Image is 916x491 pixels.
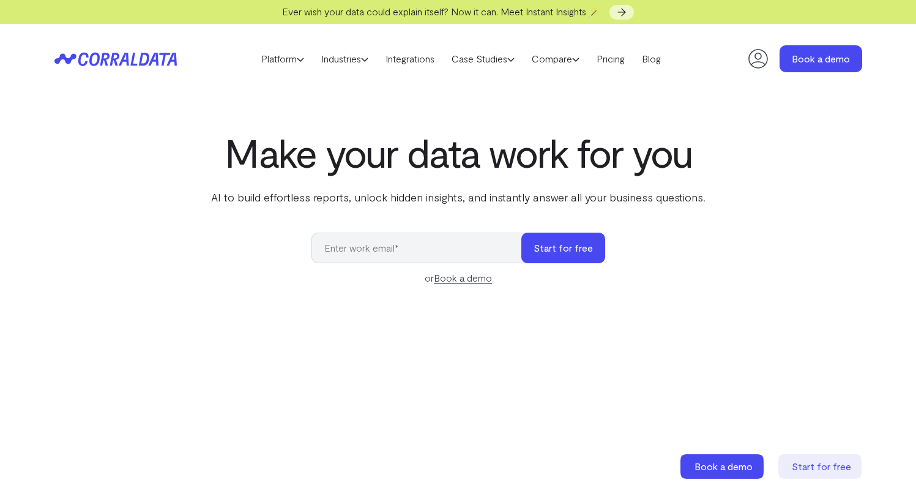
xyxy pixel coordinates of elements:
a: Book a demo [434,272,492,284]
div: or [311,271,605,285]
button: Start for free [521,233,605,263]
p: AI to build effortless reports, unlock hidden insights, and instantly answer all your business qu... [209,189,708,205]
h1: Make your data work for you [209,130,708,174]
a: Case Studies [443,50,523,68]
a: Pricing [588,50,633,68]
a: Integrations [377,50,443,68]
a: Industries [313,50,377,68]
a: Book a demo [780,45,862,72]
a: Start for free [778,454,864,479]
span: Book a demo [694,460,753,472]
span: Ever wish your data could explain itself? Now it can. Meet Instant Insights 🪄 [282,6,601,17]
span: Start for free [792,460,851,472]
a: Compare [523,50,588,68]
input: Enter work email* [311,233,534,263]
a: Book a demo [680,454,766,479]
a: Platform [253,50,313,68]
a: Blog [633,50,669,68]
